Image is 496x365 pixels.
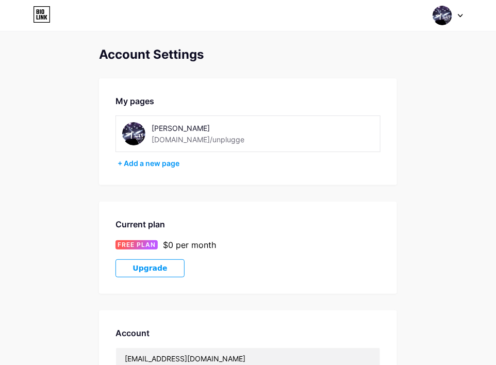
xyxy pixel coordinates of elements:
[118,240,156,250] span: FREE PLAN
[152,134,244,145] div: [DOMAIN_NAME]/unplugge
[163,239,216,251] div: $0 per month
[99,47,396,62] div: Account Settings
[133,264,167,273] span: Upgrade
[152,123,290,134] div: [PERSON_NAME]
[118,158,380,169] div: + Add a new page
[433,6,452,25] img: unplugged records7
[115,327,380,339] div: Account
[115,259,184,277] button: Upgrade
[122,122,145,145] img: unplugge
[115,218,380,230] div: Current plan
[115,95,380,107] div: My pages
